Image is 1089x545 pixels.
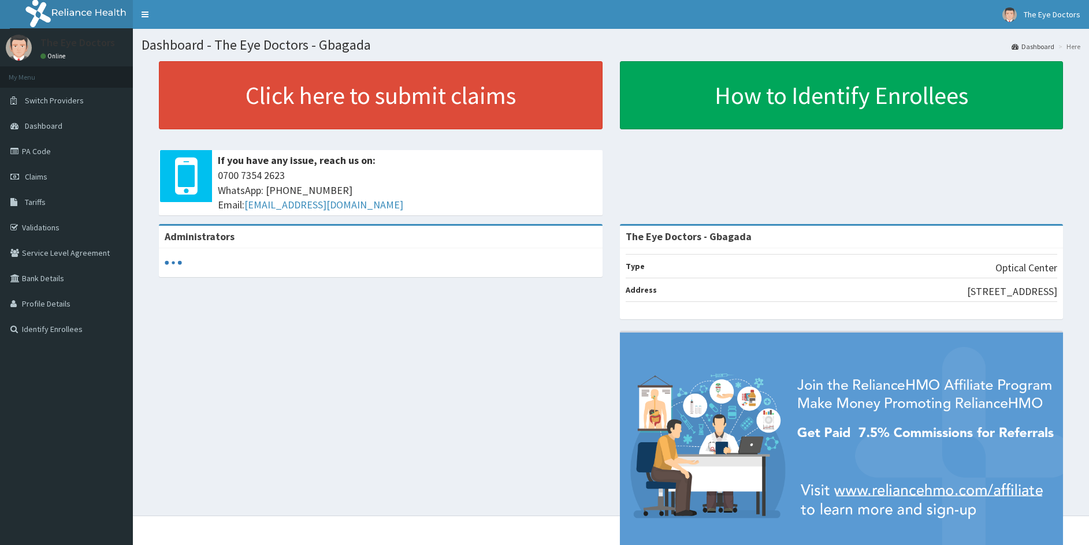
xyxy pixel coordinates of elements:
a: Click here to submit claims [159,61,603,129]
a: Online [40,52,68,60]
span: 0700 7354 2623 WhatsApp: [PHONE_NUMBER] Email: [218,168,597,212]
span: Tariffs [25,197,46,207]
p: Optical Center [995,260,1057,275]
span: Switch Providers [25,95,84,106]
img: User Image [6,35,32,61]
b: Administrators [165,230,235,243]
svg: audio-loading [165,254,182,271]
b: If you have any issue, reach us on: [218,154,376,167]
h1: Dashboard - The Eye Doctors - Gbagada [142,38,1080,53]
strong: The Eye Doctors - Gbagada [626,230,752,243]
a: Dashboard [1012,42,1054,51]
img: User Image [1002,8,1017,22]
a: How to Identify Enrollees [620,61,1064,129]
a: [EMAIL_ADDRESS][DOMAIN_NAME] [244,198,403,211]
li: Here [1055,42,1080,51]
p: The Eye Doctors [40,38,115,48]
p: [STREET_ADDRESS] [967,284,1057,299]
span: Claims [25,171,47,182]
span: Dashboard [25,121,62,131]
b: Type [626,261,645,271]
b: Address [626,285,657,295]
span: The Eye Doctors [1024,9,1080,20]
